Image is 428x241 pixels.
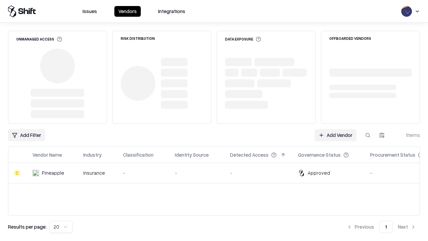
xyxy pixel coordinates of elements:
[175,151,209,158] div: Identity Source
[123,151,153,158] div: Classification
[343,221,420,233] nav: pagination
[83,169,112,176] div: Insurance
[329,36,371,40] div: Offboarded Vendors
[230,169,287,176] div: -
[175,169,219,176] div: -
[370,151,415,158] div: Procurement Status
[114,6,141,17] button: Vendors
[380,221,393,233] button: 1
[393,132,420,139] div: 1 items
[16,36,62,42] div: Unmanaged Access
[123,169,164,176] div: -
[42,169,64,176] div: Pineapple
[14,170,20,176] div: C
[8,129,45,141] button: Add Filter
[121,36,155,40] div: Risk Distribution
[315,129,356,141] a: Add Vendor
[154,6,189,17] button: Integrations
[308,169,330,176] div: Approved
[83,151,102,158] div: Industry
[32,170,39,176] img: Pineapple
[79,6,101,17] button: Issues
[225,36,261,42] div: Data Exposure
[298,151,341,158] div: Governance Status
[230,151,269,158] div: Detected Access
[32,151,62,158] div: Vendor Name
[8,223,46,230] p: Results per page:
